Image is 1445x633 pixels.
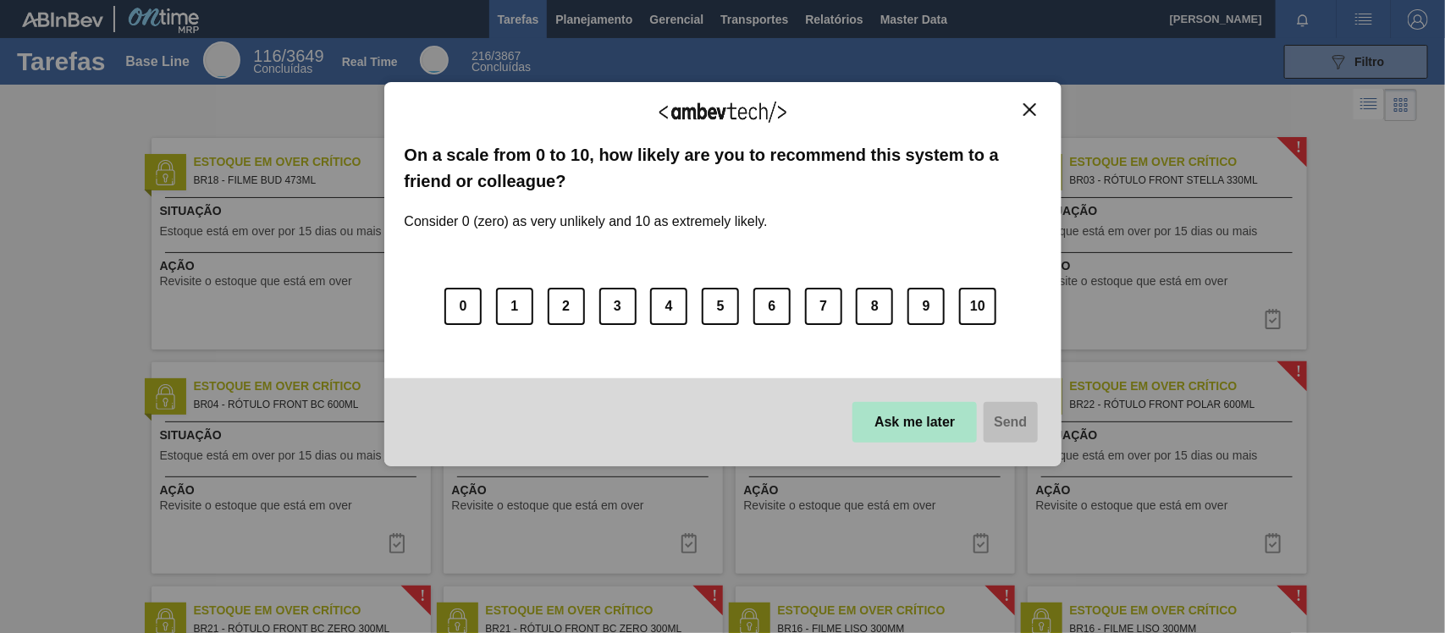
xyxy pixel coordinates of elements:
button: 6 [753,288,791,325]
button: 7 [805,288,842,325]
button: Ask me later [852,402,977,443]
img: Logo Ambevtech [659,102,786,123]
button: 1 [496,288,533,325]
label: Consider 0 (zero) as very unlikely and 10 as extremely likely. [405,194,768,229]
button: 9 [907,288,945,325]
button: 2 [548,288,585,325]
button: 3 [599,288,637,325]
button: 4 [650,288,687,325]
button: 8 [856,288,893,325]
button: 5 [702,288,739,325]
img: Close [1023,103,1036,116]
button: 10 [959,288,996,325]
button: 0 [444,288,482,325]
label: On a scale from 0 to 10, how likely are you to recommend this system to a friend or colleague? [405,142,1041,194]
button: Close [1018,102,1041,117]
